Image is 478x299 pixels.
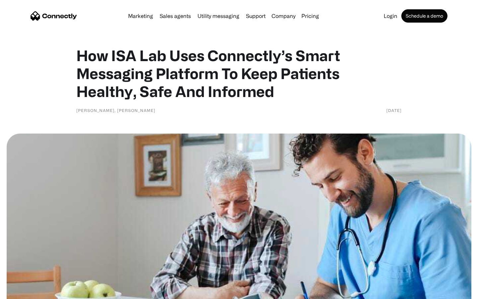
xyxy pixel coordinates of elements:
[243,13,268,19] a: Support
[31,11,77,21] a: home
[76,47,402,100] h1: How ISA Lab Uses Connectly’s Smart Messaging Platform To Keep Patients Healthy, Safe And Informed
[401,9,447,23] a: Schedule a demo
[270,11,297,21] div: Company
[299,13,322,19] a: Pricing
[7,287,40,297] aside: Language selected: English
[76,107,155,114] div: [PERSON_NAME], [PERSON_NAME]
[381,13,400,19] a: Login
[195,13,242,19] a: Utility messaging
[13,287,40,297] ul: Language list
[386,107,402,114] div: [DATE]
[125,13,156,19] a: Marketing
[157,13,194,19] a: Sales agents
[272,11,295,21] div: Company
